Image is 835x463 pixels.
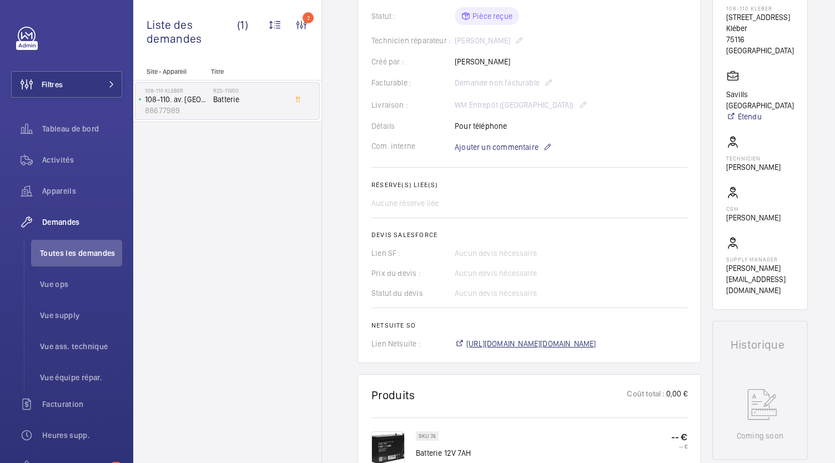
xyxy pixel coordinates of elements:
[42,185,122,197] span: Appareils
[40,248,122,259] span: Toutes les demandes
[665,388,687,402] p: 0,00 €
[213,94,286,105] span: Batterie
[371,388,415,402] h1: Produits
[726,162,781,173] p: [PERSON_NAME]
[40,341,122,352] span: Vue ass. technique
[145,105,209,116] p: 88677989
[42,399,122,410] span: Facturation
[455,142,539,153] span: Ajouter un commentaire
[726,212,781,223] p: [PERSON_NAME]
[731,339,789,350] h1: Historique
[42,217,122,228] span: Demandes
[211,68,284,76] p: Titre
[726,155,781,162] p: Technicien
[42,430,122,441] span: Heures supp.
[726,111,794,122] a: Étendu
[627,388,665,402] p: Coût total :
[145,87,209,94] p: 108-110 Kleber
[726,12,794,34] p: [STREET_ADDRESS] Kléber
[726,5,794,12] p: 108-110 Kleber
[133,68,207,76] p: Site - Appareil
[726,34,794,56] p: 75116 [GEOGRAPHIC_DATA]
[419,434,436,438] p: SKU 74
[145,94,209,105] p: 108-110. av. [GEOGRAPHIC_DATA]
[40,310,122,321] span: Vue supply
[42,154,122,165] span: Activités
[42,79,63,90] span: Filtres
[466,338,596,349] span: [URL][DOMAIN_NAME][DOMAIN_NAME]
[455,338,596,349] a: [URL][DOMAIN_NAME][DOMAIN_NAME]
[371,181,687,189] h2: Réserve(s) liée(s)
[671,431,687,443] p: -- €
[671,443,687,450] p: -- €
[726,256,794,263] p: Supply manager
[726,205,781,212] p: CSM
[737,430,783,441] p: Coming soon
[371,321,687,329] h2: Netsuite SO
[416,447,488,459] p: Batterie 12V 7AH
[726,263,794,296] p: [PERSON_NAME][EMAIL_ADDRESS][DOMAIN_NAME]
[371,231,687,239] h2: Devis Salesforce
[11,71,122,98] button: Filtres
[213,87,286,94] h2: R25-11950
[42,123,122,134] span: Tableau de bord
[147,18,237,46] span: Liste des demandes
[40,279,122,290] span: Vue ops
[40,372,122,383] span: Vue équipe répar.
[726,89,794,111] p: Savills [GEOGRAPHIC_DATA]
